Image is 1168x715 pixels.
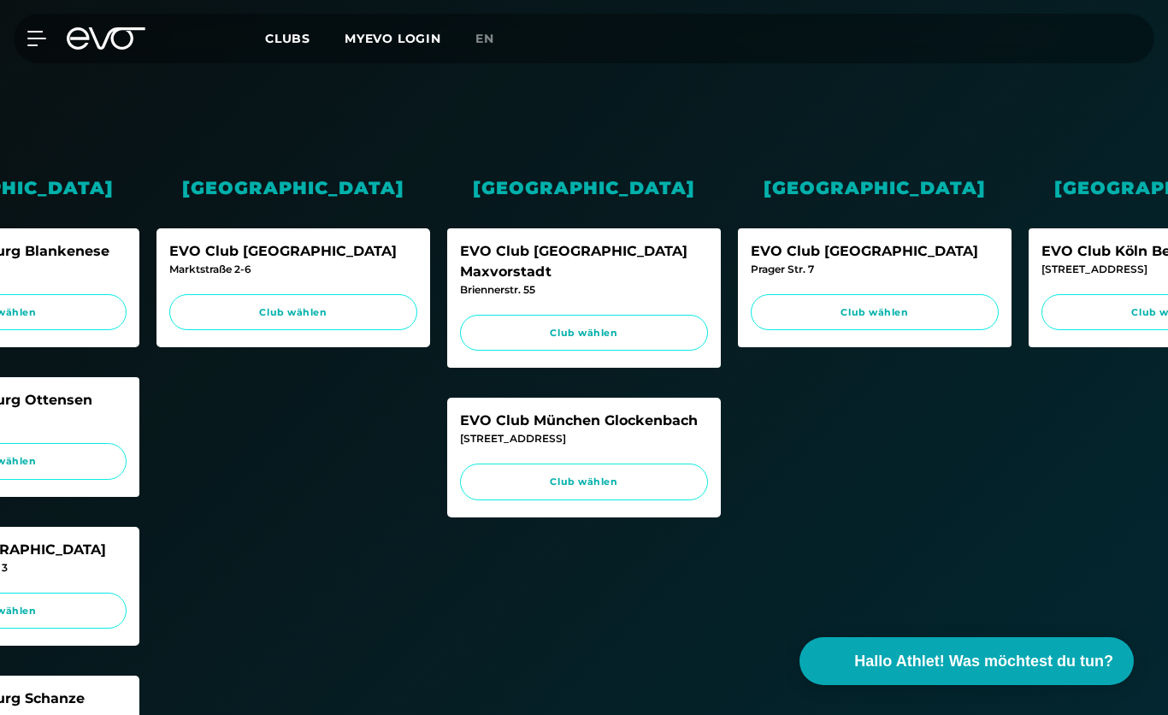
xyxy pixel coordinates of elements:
[447,174,721,201] div: [GEOGRAPHIC_DATA]
[475,31,494,46] span: en
[460,282,708,298] div: Briennerstr. 55
[476,326,692,340] span: Club wählen
[186,305,401,320] span: Club wählen
[169,241,417,262] div: EVO Club [GEOGRAPHIC_DATA]
[799,637,1134,685] button: Hallo Athlet! Was möchtest du tun?
[265,30,345,46] a: Clubs
[751,241,999,262] div: EVO Club [GEOGRAPHIC_DATA]
[169,294,417,331] a: Club wählen
[767,305,982,320] span: Club wählen
[751,262,999,277] div: Prager Str. 7
[476,475,692,489] span: Club wählen
[460,431,708,446] div: [STREET_ADDRESS]
[738,174,1012,201] div: [GEOGRAPHIC_DATA]
[460,464,708,500] a: Club wählen
[156,174,430,201] div: [GEOGRAPHIC_DATA]
[475,29,515,49] a: en
[854,650,1113,673] span: Hallo Athlet! Was möchtest du tun?
[169,262,417,277] div: Marktstraße 2-6
[345,31,441,46] a: MYEVO LOGIN
[460,315,708,352] a: Club wählen
[460,411,708,431] div: EVO Club München Glockenbach
[265,31,310,46] span: Clubs
[460,241,708,282] div: EVO Club [GEOGRAPHIC_DATA] Maxvorstadt
[751,294,999,331] a: Club wählen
